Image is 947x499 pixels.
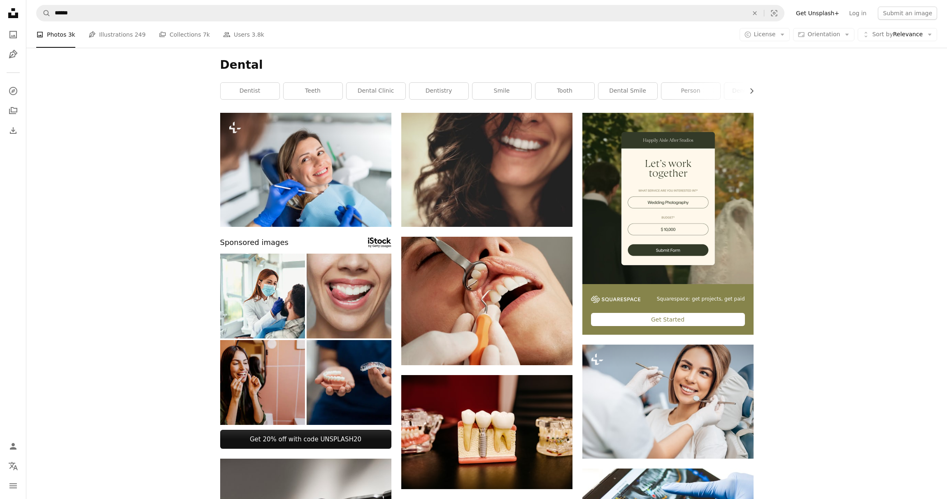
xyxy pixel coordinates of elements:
[582,345,754,459] img: good-looking woman with short hair sit in dental office and look at doctor with confidence, she h...
[220,113,391,227] img: A woman has an annual dental check-up in dentist surgery.
[472,83,531,99] a: smile
[220,58,754,72] h1: Dental
[37,5,51,21] button: Search Unsplash
[401,375,572,489] img: white and yellow wooden condiment shakers
[401,113,572,227] img: long black haired woman smiling close-up photography
[401,237,572,365] img: woman with silver and yellow hoop earrings
[223,21,264,48] a: Users 3.8k
[347,83,405,99] a: dental clinic
[791,7,844,20] a: Get Unsplash+
[5,438,21,455] a: Log in / Sign up
[220,254,305,338] img: Dentist examining patient's teeth in dental office
[793,28,854,41] button: Orientation
[591,296,640,303] img: file-1747939142011-51e5cc87e3c9
[220,237,289,249] span: Sponsored images
[582,398,754,405] a: good-looking woman with short hair sit in dental office and look at doctor with confidence, she h...
[5,83,21,99] a: Explore
[220,166,391,173] a: A woman has an annual dental check-up in dentist surgery.
[5,46,21,63] a: Illustrations
[872,31,893,37] span: Sort by
[220,340,305,425] img: Dental floss
[740,28,790,41] button: License
[744,83,754,99] button: scroll list to the right
[535,83,594,99] a: tooth
[135,30,146,39] span: 249
[307,340,391,425] img: Discussing Dental Options
[5,26,21,43] a: Photos
[307,254,391,338] img: Close-up of a cheerful woman licking her lips, highlighting dental health and joy
[401,428,572,436] a: white and yellow wooden condiment shakers
[5,122,21,139] a: Download History
[203,30,210,39] span: 7k
[284,83,342,99] a: teeth
[5,103,21,119] a: Collections
[5,478,21,494] button: Menu
[878,7,937,20] button: Submit an image
[220,430,391,449] a: Get 20% off with code UNSPLASH20
[582,113,754,335] a: Squarespace: get projects, get paidGet Started
[221,83,279,99] a: dentist
[872,30,923,39] span: Relevance
[252,30,264,39] span: 3.8k
[88,21,146,48] a: Illustrations 249
[661,83,720,99] a: person
[858,28,937,41] button: Sort byRelevance
[5,458,21,474] button: Language
[746,5,764,21] button: Clear
[844,7,871,20] a: Log in
[36,5,784,21] form: Find visuals sitewide
[764,5,784,21] button: Visual search
[410,83,468,99] a: dentistry
[724,83,783,99] a: dental implant
[657,296,745,303] span: Squarespace: get projects, get paid
[807,31,840,37] span: Orientation
[159,21,210,48] a: Collections 7k
[754,31,776,37] span: License
[401,297,572,305] a: woman with silver and yellow hoop earrings
[591,313,745,326] div: Get Started
[582,113,754,284] img: file-1747939393036-2c53a76c450aimage
[598,83,657,99] a: dental smile
[401,166,572,173] a: long black haired woman smiling close-up photography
